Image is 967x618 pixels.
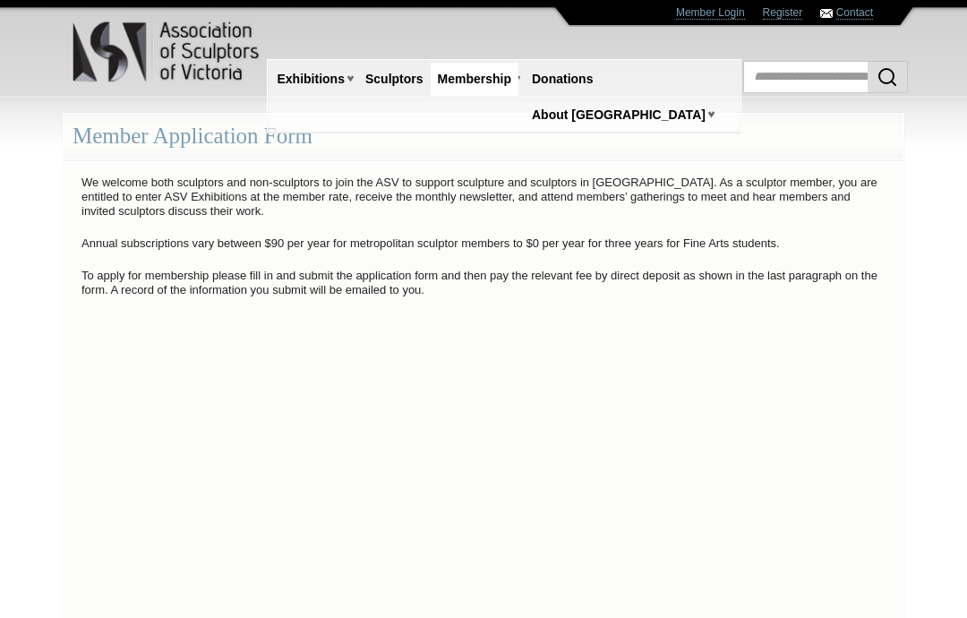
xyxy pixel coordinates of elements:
a: Contact [836,6,873,20]
a: Register [763,6,803,20]
div: Member Application Form [63,113,904,160]
a: Member Login [676,6,745,20]
p: We welcome both sculptors and non-sculptors to join the ASV to support sculpture and sculptors in... [73,171,894,223]
img: logo.png [72,18,262,86]
img: Contact ASV [820,9,833,18]
a: Exhibitions [270,63,352,96]
img: Search [877,66,898,88]
a: Donations [525,63,600,96]
a: Membership [431,63,518,96]
p: To apply for membership please fill in and submit the application form and then pay the relevant ... [73,264,894,302]
a: About [GEOGRAPHIC_DATA] [525,99,713,132]
p: Annual subscriptions vary between $90 per year for metropolitan sculptor members to $0 per year f... [73,232,894,255]
a: Sculptors [358,63,431,96]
